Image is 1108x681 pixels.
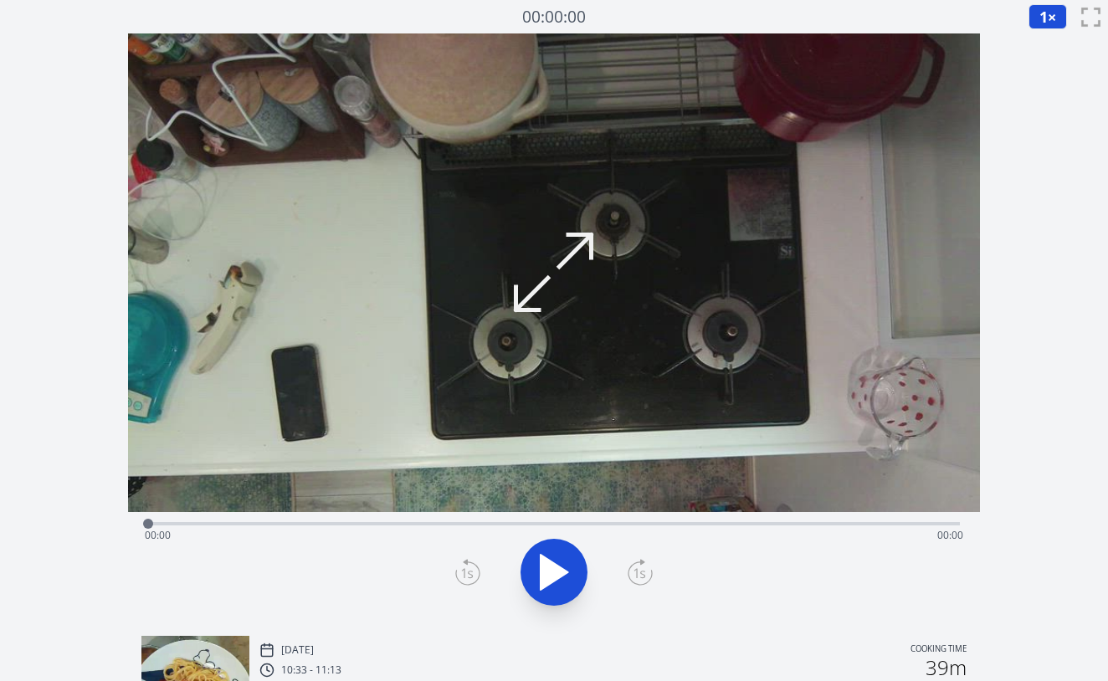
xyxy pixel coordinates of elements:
p: [DATE] [281,643,314,657]
button: 1× [1028,4,1067,29]
a: 00:00:00 [522,5,586,29]
span: 00:00 [937,528,963,542]
p: 10:33 - 11:13 [281,663,341,677]
h2: 39m [926,658,967,678]
span: 1 [1039,7,1048,27]
p: Cooking time [911,643,967,658]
